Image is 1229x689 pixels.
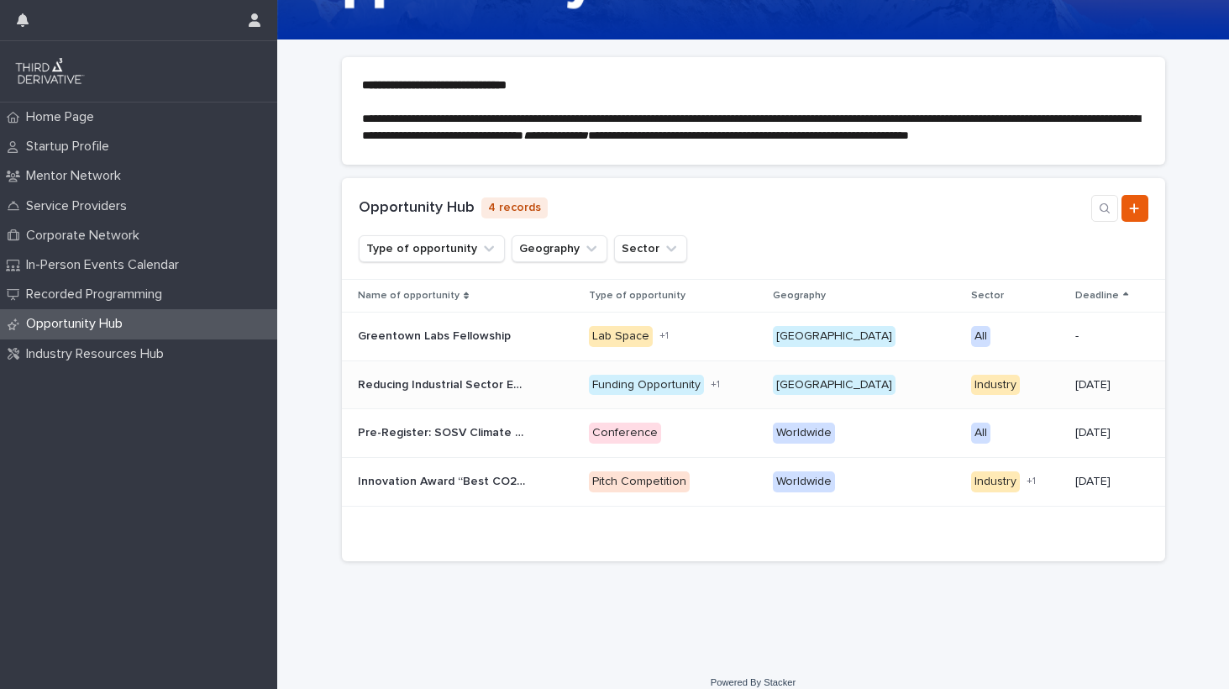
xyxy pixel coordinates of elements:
div: Pitch Competition [589,471,690,492]
h1: Opportunity Hub [359,199,475,218]
p: Startup Profile [19,139,123,155]
p: Home Page [19,109,108,125]
p: Service Providers [19,198,140,214]
div: [GEOGRAPHIC_DATA] [773,375,895,396]
div: Industry [971,375,1020,396]
tr: Pre-Register: SOSV Climate Tech Founder/Investor MatchupPre-Register: SOSV Climate Tech Founder/I... [342,409,1165,458]
button: Sector [614,235,687,262]
div: All [971,326,990,347]
p: In-Person Events Calendar [19,257,192,273]
div: Worldwide [773,423,835,444]
p: Geography [773,287,826,305]
a: Powered By Stacker [711,677,796,687]
div: Industry [971,471,1020,492]
div: Funding Opportunity [589,375,704,396]
p: Sector [971,287,1004,305]
p: Recorded Programming [19,287,176,302]
p: - [1075,329,1148,344]
div: Worldwide [773,471,835,492]
span: + 1 [659,331,669,341]
a: Add new record [1121,195,1148,222]
button: Geography [512,235,607,262]
p: Type of opportunity [589,287,685,305]
p: Industry Resources Hub [19,346,177,362]
p: Opportunity Hub [19,316,136,332]
p: Name of opportunity [358,287,460,305]
p: [DATE] [1075,378,1148,392]
tr: Innovation Award “Best CO2 Utilisation 2026”Innovation Award “Best CO2 Utilisation 2026” Pitch Co... [342,458,1165,507]
span: + 1 [1027,476,1036,487]
span: + 1 [711,380,720,390]
div: All [971,423,990,444]
tr: Greentown Labs FellowshipGreentown Labs Fellowship Lab Space+1[GEOGRAPHIC_DATA]All- [342,312,1165,360]
p: Greentown Labs Fellowship [358,326,514,344]
button: Type of opportunity [359,235,505,262]
img: q0dI35fxT46jIlCv2fcp [13,55,87,88]
p: 4 records [481,197,548,218]
div: Conference [589,423,661,444]
p: Corporate Network [19,228,153,244]
p: Innovation Award “Best CO2 Utilisation 2026” [358,471,529,489]
p: Mentor Network [19,168,134,184]
p: Reducing Industrial Sector Emissions in Pennsylvania (RISE PA) Medium- and Large-scale Awards [358,375,529,392]
tr: Reducing Industrial Sector Emissions in [US_STATE] (RISE PA) Medium- and Large-scale AwardsReduci... [342,360,1165,409]
div: [GEOGRAPHIC_DATA] [773,326,895,347]
p: [DATE] [1075,475,1148,489]
p: Pre-Register: SOSV Climate Tech Founder/Investor Matchup [358,423,529,440]
p: Deadline [1075,287,1119,305]
p: [DATE] [1075,426,1148,440]
div: Lab Space [589,326,653,347]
